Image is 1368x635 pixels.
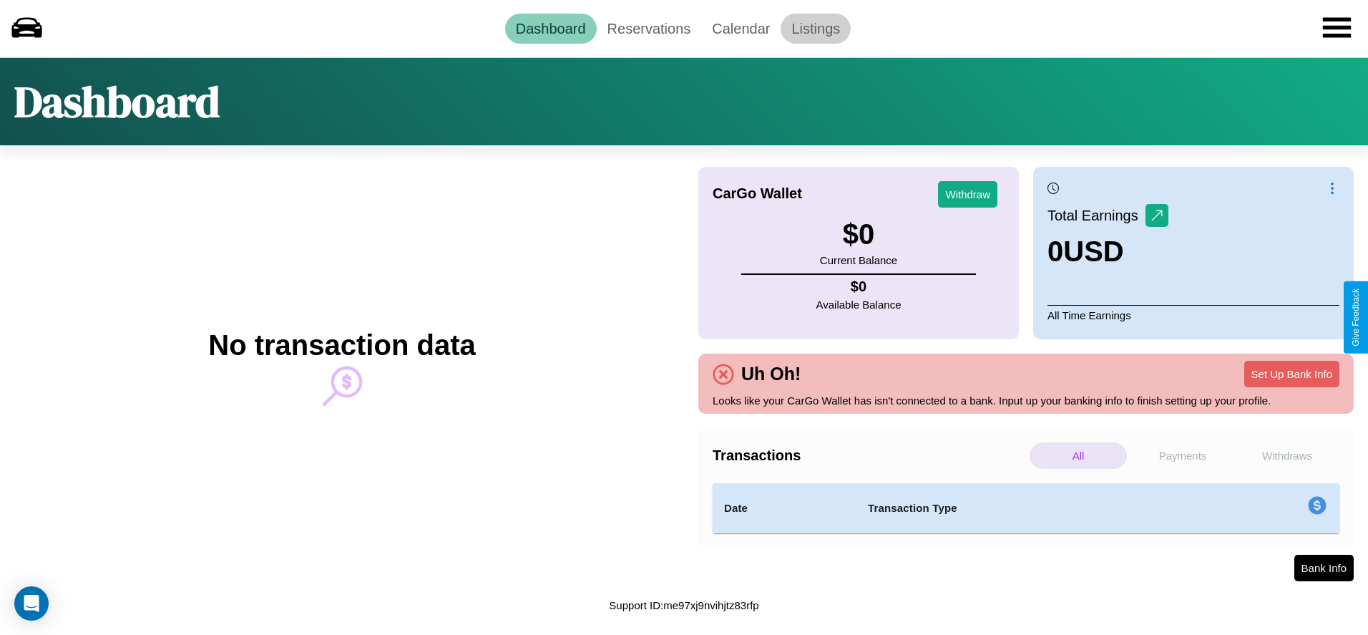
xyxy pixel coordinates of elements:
[14,72,220,131] h1: Dashboard
[1244,361,1339,387] button: Set Up Bank Info
[713,483,1339,533] table: simple table
[816,295,902,314] p: Available Balance
[713,391,1339,410] p: Looks like your CarGo Wallet has isn't connected to a bank. Input up your banking info to finish ...
[1294,555,1354,581] button: Bank Info
[724,500,845,517] h4: Date
[1047,236,1168,268] h3: 0 USD
[208,329,475,362] h2: No transaction data
[1047,203,1145,228] p: Total Earnings
[701,14,781,44] a: Calendar
[734,364,808,384] h4: Uh Oh!
[816,278,902,295] h4: $ 0
[938,181,997,208] button: Withdraw
[1030,442,1127,469] p: All
[781,14,851,44] a: Listings
[1238,442,1336,469] p: Withdraws
[820,251,897,270] p: Current Balance
[505,14,597,44] a: Dashboard
[820,218,897,251] h3: $ 0
[609,596,758,615] p: Support ID: me97xj9nvihjtz83rfp
[713,447,1026,464] h4: Transactions
[868,500,1191,517] h4: Transaction Type
[14,586,49,621] div: Open Intercom Messenger
[713,185,802,202] h4: CarGo Wallet
[1351,289,1361,346] div: Give Feedback
[1134,442,1231,469] p: Payments
[1047,305,1339,325] p: All Time Earnings
[597,14,702,44] a: Reservations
